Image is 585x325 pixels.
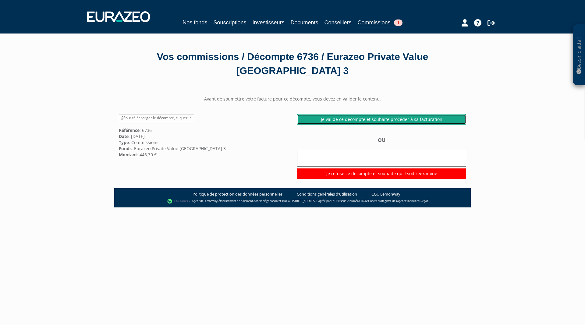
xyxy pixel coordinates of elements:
a: Conditions générales d'utilisation [297,191,357,197]
a: Documents [291,18,318,27]
img: logo-lemonway.png [167,198,191,204]
div: - Agent de (établissement de paiement dont le siège social est situé au [STREET_ADDRESS], agréé p... [120,198,465,204]
strong: Date [119,133,129,139]
strong: Type [119,140,129,145]
center: Avant de soumettre votre facture pour ce décompte, vous devez en valider le contenu. [114,96,471,102]
a: Politique de protection des données personnelles [193,191,282,197]
a: Investisseurs [252,18,284,27]
strong: Fonds [119,146,132,151]
strong: Référence [119,127,140,133]
a: Conseillers [324,18,352,27]
p: Besoin d'aide ? [576,28,583,83]
a: CGU Lemonway [371,191,400,197]
a: Registre des agents financiers (Regafi) [381,199,429,203]
div: : 6736 : [DATE] : Commissions : Eurazeo Private Value [GEOGRAPHIC_DATA] 3 : 446,30 € [114,114,292,157]
div: OU [297,137,466,178]
div: Vos commissions / Décompte 6736 / Eurazeo Private Value [GEOGRAPHIC_DATA] 3 [119,50,466,78]
img: 1732889491-logotype_eurazeo_blanc_rvb.png [87,11,150,22]
a: Je valide ce décompte et souhaite procéder à sa facturation [297,114,466,125]
span: 1 [394,19,402,26]
a: Pour télécharger le décompte, cliquez ici [119,115,194,121]
a: Commissions1 [358,18,402,28]
strong: Montant [119,152,137,157]
a: Souscriptions [213,18,246,27]
a: Lemonway [204,199,218,203]
input: Je refuse ce décompte et souhaite qu'il soit réexaminé [297,168,466,179]
a: Nos fonds [183,18,207,27]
